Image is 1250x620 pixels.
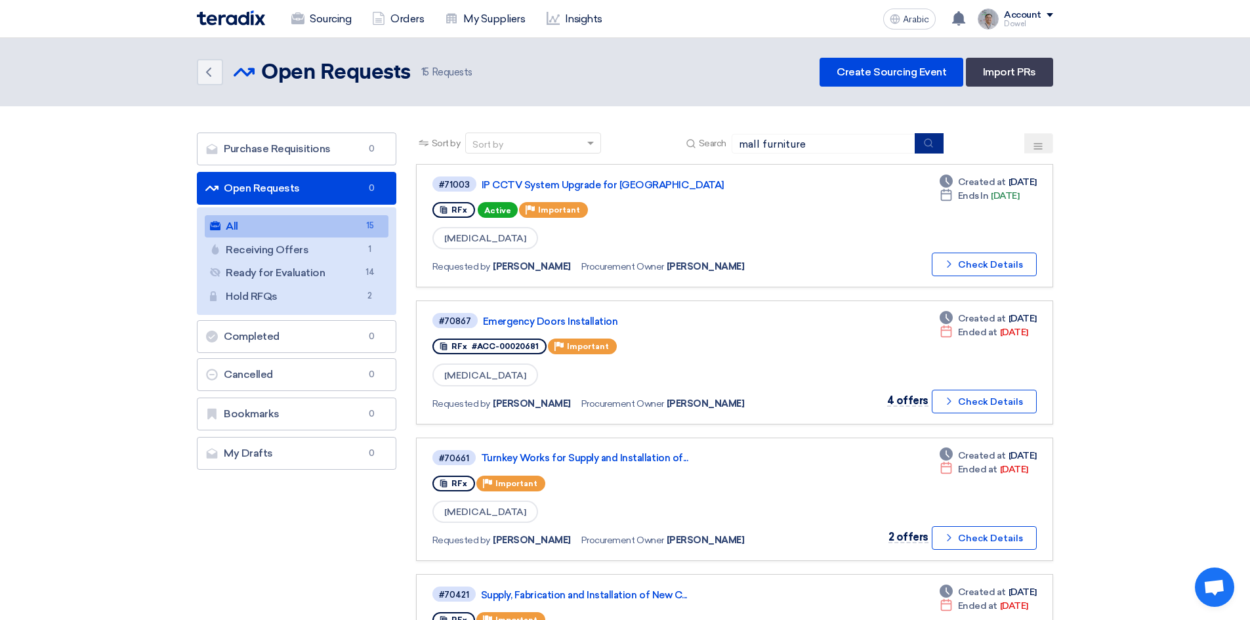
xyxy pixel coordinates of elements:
[197,320,396,353] a: Completed0
[439,316,471,326] font: #70867
[958,176,1006,188] font: Created at
[197,10,265,26] img: Teradix logo
[903,14,929,25] font: Arabic
[1000,600,1028,611] font: [DATE]
[958,396,1023,407] font: Check Details
[538,205,580,215] font: Important
[483,316,618,327] font: Emergency Doors Installation
[837,66,946,78] font: Create Sourcing Event
[958,450,1006,461] font: Created at
[261,62,411,83] font: Open Requests
[224,368,273,381] font: Cancelled
[226,243,308,256] font: Receiving Offers
[991,190,1019,201] font: [DATE]
[444,233,526,244] font: [MEDICAL_DATA]
[197,133,396,165] a: Purchase Requisitions0
[1004,20,1026,28] font: Dowel
[226,266,325,279] font: Ready for Evaluation
[958,464,997,475] font: Ended at
[958,259,1023,270] font: Check Details
[197,398,396,430] a: Bookmarks0
[495,479,537,488] font: Important
[978,9,999,30] img: IMG_1753965247717.jpg
[432,535,490,546] font: Requested by
[536,5,613,33] a: Insights
[1004,9,1041,20] font: Account
[362,5,434,33] a: Orders
[565,12,602,25] font: Insights
[1000,464,1028,475] font: [DATE]
[1195,568,1234,607] a: Open chat
[567,342,609,351] font: Important
[197,172,396,205] a: Open Requests0
[667,398,745,409] font: [PERSON_NAME]
[481,452,688,464] font: Turnkey Works for Supply and Installation of...
[451,479,467,488] font: RFx
[887,394,928,407] font: 4 offers
[390,12,424,25] font: Orders
[197,437,396,470] a: My Drafts0
[439,453,469,463] font: #70661
[281,5,362,33] a: Sourcing
[958,600,997,611] font: Ended at
[482,179,810,191] a: IP CCTV System Upgrade for [GEOGRAPHIC_DATA]
[432,66,472,78] font: Requests
[369,369,375,379] font: 0
[451,342,467,351] font: RFx
[226,220,238,232] font: All
[432,138,461,149] font: Sort by
[367,291,372,300] font: 2
[369,409,375,419] font: 0
[369,331,375,341] font: 0
[1009,587,1037,598] font: [DATE]
[958,313,1006,324] font: Created at
[966,58,1053,87] a: Import PRs
[224,330,280,342] font: Completed
[472,139,503,150] font: Sort by
[484,206,511,215] font: Active
[368,244,371,254] font: 1
[1009,313,1037,324] font: [DATE]
[224,182,300,194] font: Open Requests
[493,398,571,409] font: [PERSON_NAME]
[581,535,664,546] font: Procurement Owner
[439,180,470,190] font: #71003
[226,290,278,302] font: Hold RFQs
[434,5,535,33] a: My Suppliers
[472,342,539,351] font: #ACC-00020681
[483,316,811,327] a: Emergency Doors Installation
[932,390,1037,413] button: Check Details
[958,587,1006,598] font: Created at
[421,66,429,78] font: 15
[667,261,745,272] font: [PERSON_NAME]
[888,531,928,543] font: 2 offers
[581,261,664,272] font: Procurement Owner
[1000,327,1028,338] font: [DATE]
[493,535,571,546] font: [PERSON_NAME]
[732,134,915,154] input: Search by title or reference number
[932,253,1037,276] button: Check Details
[1009,176,1037,188] font: [DATE]
[699,138,726,149] font: Search
[1009,450,1037,461] font: [DATE]
[883,9,936,30] button: Arabic
[224,142,331,155] font: Purchase Requisitions
[451,205,467,215] font: RFx
[432,261,490,272] font: Requested by
[463,12,525,25] font: My Suppliers
[581,398,664,409] font: Procurement Owner
[667,535,745,546] font: [PERSON_NAME]
[958,190,989,201] font: Ends In
[197,358,396,391] a: Cancelled0
[493,261,571,272] font: [PERSON_NAME]
[482,179,724,191] font: IP CCTV System Upgrade for [GEOGRAPHIC_DATA]
[224,447,273,459] font: My Drafts
[224,407,280,420] font: Bookmarks
[310,12,351,25] font: Sourcing
[366,220,373,230] font: 15
[439,590,469,600] font: #70421
[932,526,1037,550] button: Check Details
[369,183,375,193] font: 0
[958,533,1023,544] font: Check Details
[481,589,687,601] font: Supply, Fabrication and Installation of New C...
